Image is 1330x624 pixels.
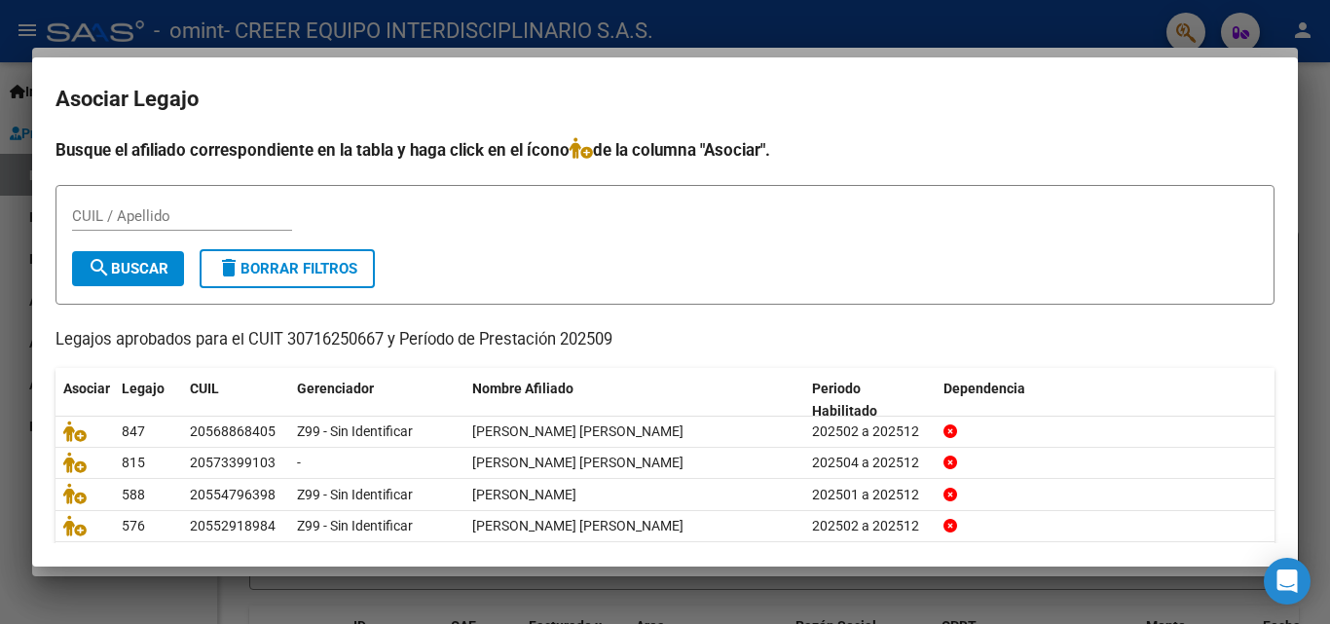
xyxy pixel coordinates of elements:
p: Legajos aprobados para el CUIT 30716250667 y Período de Prestación 202509 [55,328,1275,352]
span: Legajo [122,381,165,396]
datatable-header-cell: Asociar [55,368,114,432]
span: Gerenciador [297,381,374,396]
span: Periodo Habilitado [812,381,877,419]
span: 576 [122,518,145,533]
span: Asociar [63,381,110,396]
mat-icon: delete [217,256,240,279]
span: Nombre Afiliado [472,381,573,396]
div: 202501 a 202512 [812,484,928,506]
datatable-header-cell: Nombre Afiliado [464,368,804,432]
span: FLORES OJEDA FACUNDO MATEO [472,423,683,439]
div: 20552918984 [190,515,276,537]
datatable-header-cell: Gerenciador [289,368,464,432]
mat-icon: search [88,256,111,279]
div: 20568868405 [190,421,276,443]
span: Dependencia [943,381,1025,396]
span: 588 [122,487,145,502]
button: Borrar Filtros [200,249,375,288]
span: ALBORNOZ JUAN PABLO [472,518,683,533]
div: Open Intercom Messenger [1264,558,1311,605]
span: Z99 - Sin Identificar [297,518,413,533]
datatable-header-cell: Periodo Habilitado [804,368,936,432]
span: MOURE VICENTE [472,487,576,502]
span: Borrar Filtros [217,260,357,277]
h4: Busque el afiliado correspondiente en la tabla y haga click en el ícono de la columna "Asociar". [55,137,1275,163]
span: 815 [122,455,145,470]
span: BOADA CASTILLO MATHIAS LEANDRO [472,455,683,470]
span: Z99 - Sin Identificar [297,423,413,439]
div: 202504 a 202512 [812,452,928,474]
div: 202502 a 202512 [812,421,928,443]
span: Buscar [88,260,168,277]
span: Z99 - Sin Identificar [297,487,413,502]
span: CUIL [190,381,219,396]
button: Buscar [72,251,184,286]
span: - [297,455,301,470]
datatable-header-cell: CUIL [182,368,289,432]
div: 20554796398 [190,484,276,506]
span: 847 [122,423,145,439]
div: 20573399103 [190,452,276,474]
datatable-header-cell: Legajo [114,368,182,432]
h2: Asociar Legajo [55,81,1275,118]
datatable-header-cell: Dependencia [936,368,1275,432]
div: 202502 a 202512 [812,515,928,537]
